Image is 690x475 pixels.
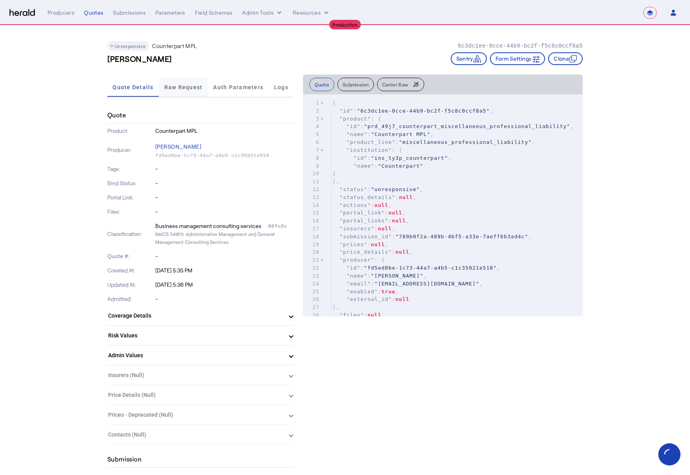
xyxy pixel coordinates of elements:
p: Bind Status: [107,179,154,187]
div: 9 [303,162,320,170]
p: Admitted: [107,295,154,303]
div: 2 [303,107,320,115]
span: : , [332,273,427,279]
span: "submission_id" [339,234,392,239]
span: : , [332,194,416,200]
span: : { [332,147,402,153]
span: { [332,100,336,106]
span: "ins_ty3p_counterpart" [371,155,448,161]
p: Quote #: [107,252,154,260]
span: : , [332,202,392,208]
span: "Counterpart MPL" [371,131,431,137]
span: : , [332,123,574,129]
div: 3 [303,115,320,123]
p: Classification: [107,230,154,238]
span: : , [332,281,483,287]
span: Raw Request [164,84,203,90]
mat-expansion-panel-header: Admin Values [107,346,294,365]
span: Auth Parameters [213,84,263,90]
span: : , [332,265,500,271]
p: [PERSON_NAME] [155,141,294,152]
p: [DATE] 5:35 PM [155,266,294,274]
span: "name" [347,131,368,137]
span: "id" [347,123,360,129]
p: fd5ed8be-1c73-44a7-a4b5-c1c35821e518 [155,152,294,159]
h4: Quote [107,110,126,120]
span: }, [332,304,339,310]
p: Counterpart MPL [152,42,196,50]
span: "portal_link" [339,210,385,216]
button: Form Settings [490,52,545,65]
span: "[PERSON_NAME]" [371,273,423,279]
span: null [371,241,385,247]
span: : { [332,116,381,122]
span: }, [332,178,339,184]
p: Updated At: [107,281,154,289]
div: 26 [303,295,320,303]
span: : , [332,241,388,247]
p: NAICS 541611: Administrative Management and General Management Consulting Services [155,230,294,246]
div: 22 [303,264,320,272]
div: Parameters [155,9,185,17]
div: 7 [303,146,320,154]
div: Production [329,20,361,29]
herald-code-block: quote [303,94,583,316]
span: : , [332,108,493,114]
span: "portal_links" [339,218,389,224]
p: Tags: [107,165,154,173]
div: 18 [303,233,320,241]
h3: [PERSON_NAME] [107,53,172,64]
span: : , [332,210,406,216]
mat-panel-title: Risk Values [108,331,283,340]
div: Field Schemas [195,9,233,17]
div: 17 [303,225,320,233]
span: "institution" [347,147,392,153]
button: Sentry [451,52,487,65]
span: "[EMAIL_ADDRESS][DOMAIN_NAME]" [374,281,479,287]
span: : , [332,131,434,137]
div: 6 [303,138,320,146]
div: 11 [303,178,320,186]
div: 12 [303,186,320,193]
div: Business management consulting services [155,222,261,230]
span: "enabled" [347,289,378,295]
span: Quote Details [112,84,153,90]
div: 21 [303,256,320,264]
button: Clone [548,52,583,65]
div: 02fc2c [268,222,294,230]
button: internal dropdown menu [242,9,283,17]
div: 8 [303,154,320,162]
span: : , [332,234,532,239]
span: : , [332,155,451,161]
span: "id" [339,108,353,114]
button: Carrier Raw [377,78,424,91]
span: "status_details" [339,194,395,200]
p: - [155,208,294,216]
span: "id" [347,265,360,271]
span: : [332,296,409,302]
div: 13 [303,193,320,201]
span: "producer" [339,257,374,263]
div: 24 [303,280,320,288]
div: 14 [303,201,320,209]
div: 16 [303,217,320,225]
p: 6c3dc1ee-0cce-44b9-bc2f-f5c8c0ccf8a5 [458,42,583,50]
img: Herald Logo [10,9,35,17]
div: 4 [303,123,320,130]
p: - [155,179,294,187]
span: "actions" [339,202,371,208]
span: "external_id" [347,296,392,302]
span: "miscellaneous_professional_liability" [399,139,532,145]
span: "product" [339,116,371,122]
p: [DATE] 5:36 PM [155,281,294,289]
span: null [378,226,392,232]
div: 15 [303,209,320,217]
span: "status" [339,186,368,192]
div: Submissions [113,9,146,17]
div: 23 [303,272,320,280]
span: "name" [347,273,368,279]
span: : , [332,249,413,255]
span: null [368,312,381,318]
button: Submission [337,78,374,91]
p: Files: [107,208,154,216]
